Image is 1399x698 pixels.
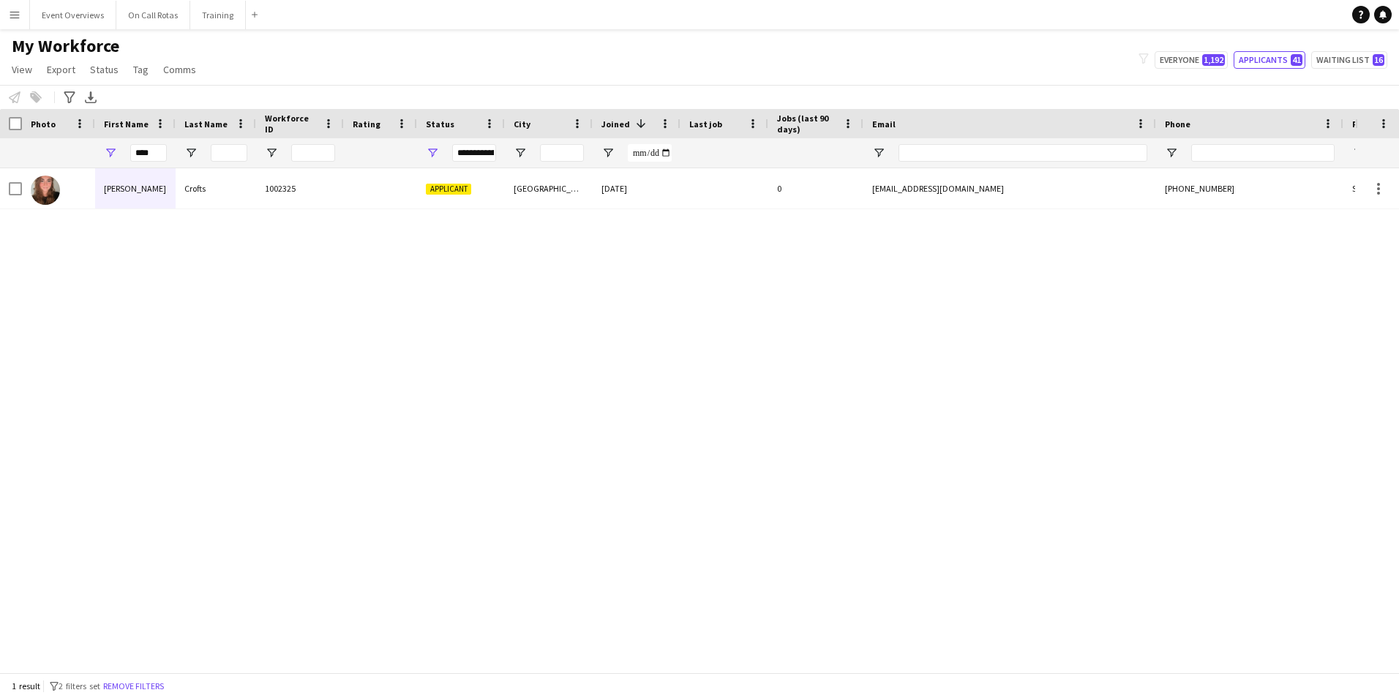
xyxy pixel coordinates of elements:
button: Event Overviews [30,1,116,29]
input: Workforce ID Filter Input [291,144,335,162]
span: 41 [1291,54,1302,66]
span: Status [90,63,119,76]
span: Status [426,119,454,130]
button: Everyone1,192 [1155,51,1228,69]
span: Last Name [184,119,228,130]
button: On Call Rotas [116,1,190,29]
span: Last job [689,119,722,130]
button: Open Filter Menu [265,146,278,160]
span: Export [47,63,75,76]
a: Tag [127,60,154,79]
div: [EMAIL_ADDRESS][DOMAIN_NAME] [863,168,1156,209]
input: Phone Filter Input [1191,144,1335,162]
span: Jobs (last 90 days) [777,113,837,135]
app-action-btn: Advanced filters [61,89,78,106]
button: Applicants41 [1234,51,1305,69]
span: 1,192 [1202,54,1225,66]
span: Profile [1352,119,1381,130]
div: [GEOGRAPHIC_DATA] [505,168,593,209]
button: Open Filter Menu [872,146,885,160]
img: Helena Crofts [31,176,60,205]
a: Export [41,60,81,79]
div: 0 [768,168,863,209]
span: City [514,119,530,130]
button: Open Filter Menu [426,146,439,160]
div: [PERSON_NAME] [95,168,176,209]
a: Status [84,60,124,79]
span: 16 [1373,54,1384,66]
button: Training [190,1,246,29]
button: Remove filters [100,678,167,694]
span: First Name [104,119,149,130]
span: Phone [1165,119,1190,130]
span: Joined [601,119,630,130]
button: Open Filter Menu [104,146,117,160]
button: Open Filter Menu [514,146,527,160]
span: Applicant [426,184,471,195]
span: My Workforce [12,35,119,57]
input: Email Filter Input [899,144,1147,162]
app-action-btn: Export XLSX [82,89,100,106]
span: 2 filters set [59,680,100,691]
input: Joined Filter Input [628,144,672,162]
span: Workforce ID [265,113,318,135]
input: First Name Filter Input [130,144,167,162]
span: Comms [163,63,196,76]
button: Waiting list16 [1311,51,1387,69]
a: Comms [157,60,202,79]
div: [PHONE_NUMBER] [1156,168,1343,209]
span: Tag [133,63,149,76]
span: Email [872,119,896,130]
span: Rating [353,119,380,130]
span: Photo [31,119,56,130]
button: Open Filter Menu [1165,146,1178,160]
input: Last Name Filter Input [211,144,247,162]
button: Open Filter Menu [601,146,615,160]
input: City Filter Input [540,144,584,162]
a: View [6,60,38,79]
div: Crofts [176,168,256,209]
div: 1002325 [256,168,344,209]
button: Open Filter Menu [1352,146,1365,160]
span: View [12,63,32,76]
div: [DATE] [593,168,680,209]
button: Open Filter Menu [184,146,198,160]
